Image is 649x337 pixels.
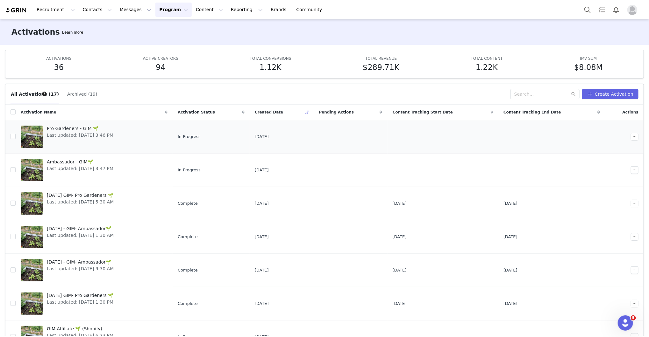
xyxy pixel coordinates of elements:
span: [DATE] [503,267,517,273]
span: Complete [178,234,198,240]
span: [DATE] [255,234,269,240]
input: Search... [510,89,580,99]
button: Messages [116,3,155,17]
span: [DATE] GIM- Pro Gardeners 🌱 [47,192,114,199]
span: GIM Affiliate 🌱 (Shopify) [47,326,113,332]
img: placeholder-profile.jpg [627,5,638,15]
span: [DATE] [393,267,407,273]
a: Community [293,3,329,17]
button: Content [192,3,227,17]
span: Last updated: [DATE] 1:30 PM [47,299,113,306]
span: Activation Status [178,109,215,115]
span: [DATE] [393,300,407,307]
span: Last updated: [DATE] 3:46 PM [47,132,113,139]
h5: $289.71K [363,62,399,73]
button: Recruitment [33,3,79,17]
h5: 1.12K [260,62,282,73]
span: [DATE] [255,200,269,207]
span: [DATE] [255,167,269,173]
h5: 36 [54,62,64,73]
h5: $8.08M [574,62,603,73]
span: [DATE] - GIM- Ambassador🌱 [47,259,114,265]
button: Search [581,3,595,17]
a: Pro Gardeners - GIM 🌱Last updated: [DATE] 3:46 PM [21,124,168,149]
a: [DATE] GIM- Pro Gardeners 🌱Last updated: [DATE] 1:30 PM [21,291,168,316]
span: [DATE] [393,200,407,207]
span: TOTAL CONTENT [471,56,503,61]
img: grin logo [5,7,27,13]
span: TOTAL REVENUE [365,56,397,61]
span: Last updated: [DATE] 9:30 AM [47,265,114,272]
a: Brands [267,3,292,17]
a: [DATE] GIM- Pro Gardeners 🌱Last updated: [DATE] 5:30 AM [21,191,168,216]
div: Actions [605,106,644,119]
span: [DATE] - GIM- Ambassador🌱 [47,225,114,232]
span: [DATE] [255,300,269,307]
span: [DATE] [503,234,517,240]
span: Last updated: [DATE] 5:30 AM [47,199,114,205]
a: [DATE] - GIM- Ambassador🌱Last updated: [DATE] 1:30 AM [21,224,168,250]
div: Tooltip anchor [61,29,84,36]
iframe: Intercom live chat [618,315,633,331]
button: Archived (19) [67,89,97,99]
h5: 1.22K [476,62,498,73]
span: In Progress [178,134,201,140]
span: [DATE] [255,134,269,140]
button: Reporting [227,3,267,17]
span: IMV SUM [580,56,597,61]
span: Activation Name [21,109,56,115]
span: Last updated: [DATE] 3:47 PM [47,165,113,172]
span: Last updated: [DATE] 1:30 AM [47,232,114,239]
span: Content Tracking End Date [503,109,561,115]
span: Pending Actions [319,109,354,115]
span: Content Tracking Start Date [393,109,453,115]
button: Create Activation [582,89,638,99]
button: Contacts [79,3,116,17]
span: [DATE] [503,200,517,207]
span: [DATE] [393,234,407,240]
span: [DATE] GIM- Pro Gardeners 🌱 [47,292,113,299]
h5: 94 [156,62,166,73]
a: Tasks [595,3,609,17]
span: TOTAL CONVERSIONS [250,56,291,61]
button: Program [155,3,192,17]
span: Complete [178,300,198,307]
span: 5 [631,315,636,320]
span: Complete [178,200,198,207]
span: Ambassador - GIM🌱 [47,159,113,165]
span: Created Date [255,109,283,115]
button: Notifications [609,3,623,17]
span: Pro Gardeners - GIM 🌱 [47,125,113,132]
h3: Activations [11,26,60,38]
button: All Activations (17) [11,89,59,99]
span: [DATE] [503,300,517,307]
span: In Progress [178,167,201,173]
i: icon: search [571,92,576,96]
div: Tooltip anchor [41,91,47,97]
span: [DATE] [255,267,269,273]
button: Profile [624,5,644,15]
span: ACTIVE CREATORS [143,56,178,61]
span: Complete [178,267,198,273]
span: ACTIVATIONS [46,56,71,61]
a: Ambassador - GIM🌱Last updated: [DATE] 3:47 PM [21,157,168,183]
a: [DATE] - GIM- Ambassador🌱Last updated: [DATE] 9:30 AM [21,258,168,283]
